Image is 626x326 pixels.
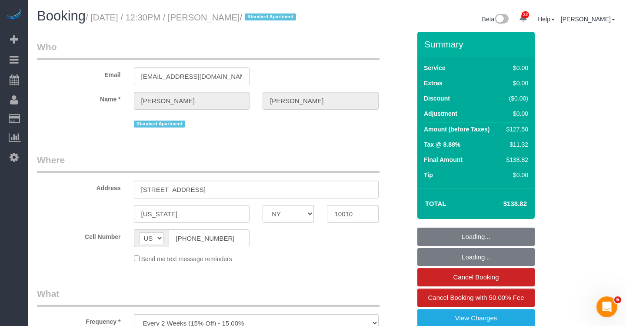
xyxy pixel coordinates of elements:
span: 22 [522,11,529,18]
span: / [240,13,299,22]
strong: Total [425,200,446,207]
input: First Name [134,92,250,110]
legend: Who [37,40,380,60]
a: Cancel Booking [417,268,535,286]
a: 22 [515,9,532,28]
div: ($0.00) [503,94,528,103]
input: Last Name [263,92,379,110]
a: Help [538,16,555,23]
img: New interface [494,14,509,25]
span: Send me text message reminders [141,255,232,262]
a: Cancel Booking with 50.00% Fee [417,289,535,307]
label: Adjustment [424,109,457,118]
legend: Where [37,154,380,173]
label: Discount [424,94,450,103]
div: $0.00 [503,109,528,118]
span: Cancel Booking with 50.00% Fee [428,294,524,301]
input: Zip Code [327,205,378,223]
span: Booking [37,8,86,24]
label: Final Amount [424,155,463,164]
label: Tax @ 8.88% [424,140,460,149]
label: Address [30,181,127,192]
label: Email [30,67,127,79]
legend: What [37,287,380,307]
label: Tip [424,171,433,179]
div: $11.32 [503,140,528,149]
div: $138.82 [503,155,528,164]
label: Name * [30,92,127,104]
label: Extras [424,79,443,87]
label: Service [424,64,446,72]
a: [PERSON_NAME] [561,16,615,23]
label: Amount (before Taxes) [424,125,489,134]
span: Standard Apartment [245,13,296,20]
img: Automaid Logo [5,9,23,21]
div: $0.00 [503,64,528,72]
input: Cell Number [169,229,250,247]
input: Email [134,67,250,85]
div: $0.00 [503,79,528,87]
a: Beta [482,16,509,23]
h4: $138.82 [477,200,527,208]
label: Frequency * [30,314,127,326]
div: $0.00 [503,171,528,179]
small: / [DATE] / 12:30PM / [PERSON_NAME] [86,13,299,22]
input: City [134,205,250,223]
h3: Summary [424,39,530,49]
span: 6 [614,296,621,303]
label: Cell Number [30,229,127,241]
iframe: Intercom live chat [596,296,617,317]
span: Standard Apartment [134,121,186,128]
div: $127.50 [503,125,528,134]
